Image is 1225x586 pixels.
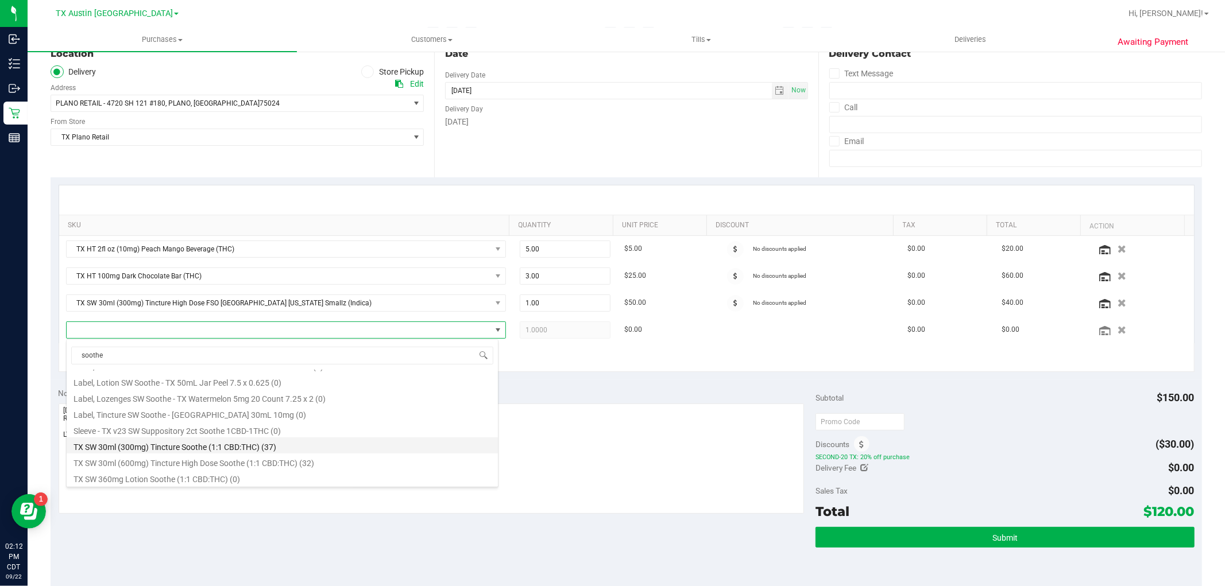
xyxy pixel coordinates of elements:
span: Delivery Fee [816,463,856,472]
span: No discounts applied [753,273,806,279]
span: $5.00 [624,243,642,254]
span: Notes (optional) [59,389,114,398]
span: TX HT 100mg Dark Chocolate Bar (THC) [67,268,491,284]
span: select [409,129,423,145]
a: Tax [903,221,983,230]
a: Deliveries [836,28,1105,52]
span: $20.00 [1002,243,1023,254]
span: No discounts applied [753,246,806,252]
span: Tills [567,34,835,45]
span: Customers [297,34,566,45]
span: TX HT 2fl oz (10mg) Peach Mango Beverage (THC) [67,241,491,257]
label: Store Pickup [361,65,424,79]
div: Location [51,47,424,61]
a: Customers [297,28,566,52]
span: $25.00 [624,270,646,281]
input: Promo Code [816,413,905,430]
div: [DATE] [445,116,807,128]
span: 75024 [260,99,280,107]
i: Edit Delivery Fee [861,464,869,472]
label: Email [829,133,864,150]
input: 5.00 [520,241,610,257]
inline-svg: Inventory [9,58,20,69]
span: TX Austin [GEOGRAPHIC_DATA] [56,9,173,18]
span: select [409,95,423,111]
span: Deliveries [939,34,1002,45]
span: Hi, [PERSON_NAME]! [1129,9,1203,18]
span: Subtotal [816,393,844,402]
span: SECOND-20 TX: 20% off purchase [816,453,1194,461]
inline-svg: Outbound [9,83,20,94]
label: Text Message [829,65,894,82]
span: , PLANO [165,99,191,107]
span: select [789,83,807,99]
label: Address [51,83,76,93]
div: Edit [410,78,424,90]
iframe: Resource center unread badge [34,492,48,506]
div: Date [445,47,807,61]
span: Awaiting Payment [1118,36,1188,49]
th: Action [1080,215,1184,236]
span: Submit [992,533,1018,542]
span: , [GEOGRAPHIC_DATA] [191,99,260,107]
inline-svg: Reports [9,132,20,143]
a: SKU [68,221,505,230]
button: Submit [816,527,1194,548]
label: From Store [51,117,85,127]
p: 09/22 [5,572,22,581]
span: Total [816,503,849,519]
iframe: Resource center [11,494,46,529]
span: Sales Tax [816,486,848,495]
span: $40.00 [1002,297,1023,308]
a: Purchases [28,28,297,52]
a: Total [996,221,1076,230]
span: $0.00 [1169,461,1195,474]
div: Delivery Contact [829,47,1202,61]
span: $0.00 [907,324,925,335]
input: 1.00 [520,295,610,311]
span: NO DATA FOUND [66,294,506,312]
input: 3.00 [520,268,610,284]
span: $150.00 [1157,391,1195,403]
span: $0.00 [907,297,925,308]
span: $60.00 [1002,270,1023,281]
span: TX SW 30ml (300mg) Tincture High Dose FSO [GEOGRAPHIC_DATA] [US_STATE] Smallz (Indica) [67,295,491,311]
a: Quantity [519,221,609,230]
span: ($30.00) [1156,438,1195,450]
a: Tills [566,28,836,52]
label: Delivery Day [445,104,483,114]
a: Unit Price [622,221,702,230]
label: Delivery [51,65,96,79]
inline-svg: Retail [9,107,20,119]
label: Delivery Date [445,70,485,80]
input: Format: (999) 999-9999 [829,116,1202,133]
a: Discount [716,221,889,230]
span: PLANO RETAIL - 4720 SH 121 #180 [56,99,165,107]
span: select [772,83,789,99]
p: 02:12 PM CDT [5,541,22,572]
span: Purchases [28,34,297,45]
span: $50.00 [624,297,646,308]
input: Format: (999) 999-9999 [829,82,1202,99]
span: TX Plano Retail [51,129,409,145]
span: Discounts [816,434,849,455]
span: $0.00 [1169,484,1195,496]
span: NO DATA FOUND [66,240,506,258]
span: $0.00 [1002,324,1019,335]
span: NO DATA FOUND [66,267,506,285]
label: Call [829,99,858,116]
div: Copy address to clipboard [395,78,403,90]
inline-svg: Inbound [9,33,20,45]
span: $0.00 [907,243,925,254]
span: $120.00 [1144,503,1195,519]
span: Set Current date [789,82,808,99]
span: $0.00 [624,324,642,335]
span: No discounts applied [753,300,806,306]
span: $0.00 [907,270,925,281]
